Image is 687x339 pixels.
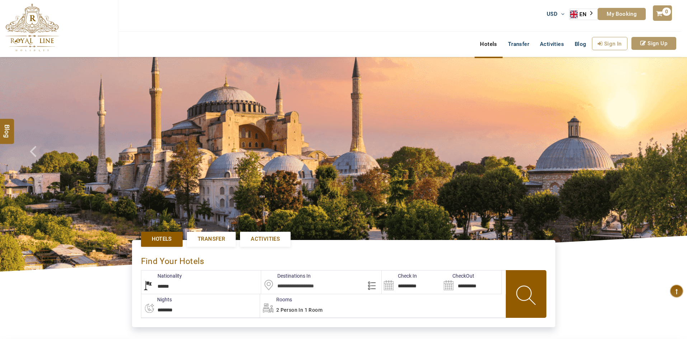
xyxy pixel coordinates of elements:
[141,232,183,246] a: Hotels
[653,57,687,272] a: Check next image
[570,9,598,20] aside: Language selected: English
[198,235,225,243] span: Transfer
[260,296,292,303] label: Rooms
[261,272,311,279] label: Destinations In
[547,11,557,17] span: USD
[592,37,627,50] a: Sign In
[569,37,592,51] a: Blog
[662,8,671,16] span: 0
[240,232,291,246] a: Activities
[251,235,280,243] span: Activities
[631,37,676,50] a: Sign Up
[141,249,546,270] div: Find Your Hotels
[442,270,502,294] input: Search
[570,9,598,20] div: Language
[535,37,569,51] a: Activities
[3,124,12,130] span: Blog
[187,232,236,246] a: Transfer
[382,270,442,294] input: Search
[575,41,587,47] span: Blog
[20,57,55,272] a: Check next prev
[598,8,646,20] a: My Booking
[141,272,182,279] label: Nationality
[570,9,597,20] a: EN
[653,5,672,21] a: 0
[382,272,417,279] label: Check In
[152,235,172,243] span: Hotels
[141,296,172,303] label: nights
[5,3,59,52] img: The Royal Line Holidays
[475,37,502,51] a: Hotels
[503,37,535,51] a: Transfer
[276,307,323,313] span: 2 Person in 1 Room
[442,272,474,279] label: CheckOut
